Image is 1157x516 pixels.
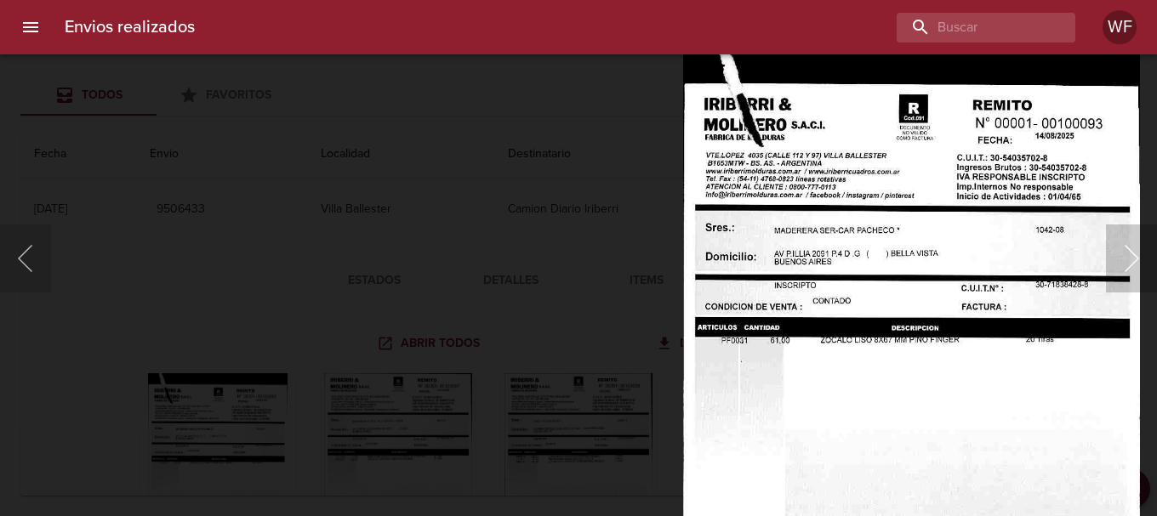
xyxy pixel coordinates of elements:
[1103,10,1137,44] div: WF
[10,7,51,48] button: menu
[1103,10,1137,44] div: Abrir información de usuario
[65,14,195,41] h6: Envios realizados
[1106,224,1157,292] button: Siguiente
[897,13,1046,43] input: buscar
